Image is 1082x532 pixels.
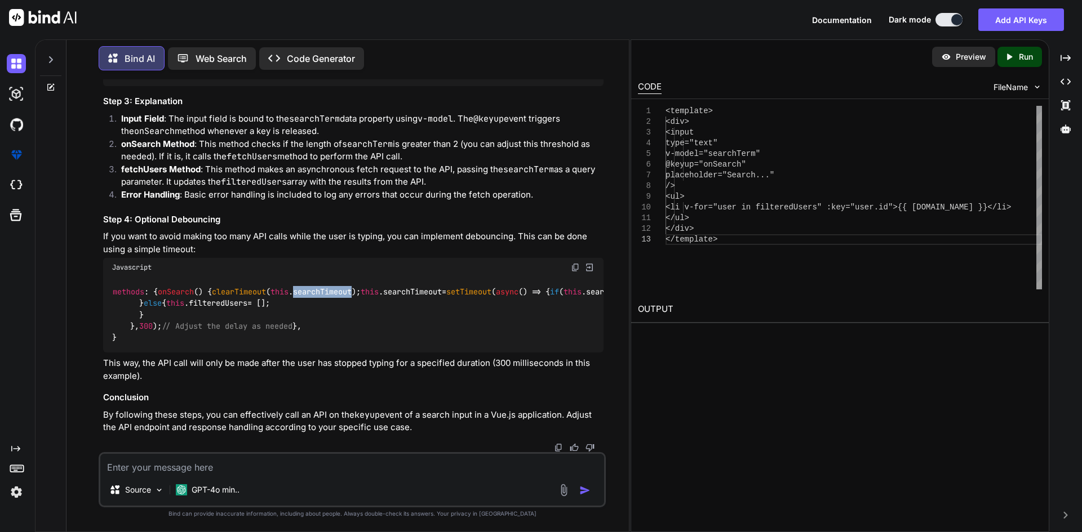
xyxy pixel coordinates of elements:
span: @keyup="onSearch" [666,160,746,169]
h3: Step 4: Optional Debouncing [103,213,604,226]
button: Add API Keys [978,8,1064,31]
div: 12 [638,223,651,234]
span: placeholder="Search..." [666,171,774,180]
h3: Step 3: Explanation [103,95,604,108]
p: Preview [956,51,986,62]
h3: Conclusion [103,391,604,404]
div: 10 [638,202,651,213]
p: Source [125,484,151,495]
span: type="text" [666,138,717,147]
p: : Basic error handling is included to log any errors that occur during the fetch operation. [121,189,604,202]
p: Web Search [196,52,247,65]
img: copy [554,443,563,452]
img: cloudideIcon [7,176,26,195]
span: else [144,298,162,308]
img: attachment [557,484,570,497]
span: methods [113,287,144,297]
strong: fetchUsers Method [121,164,201,175]
img: premium [7,145,26,164]
img: GPT-4o mini [176,484,187,495]
span: <ul> [666,192,685,201]
span: searchTimeout [383,287,442,297]
span: onSearch [158,287,194,297]
span: </div> [666,224,694,233]
span: this [166,298,184,308]
div: 1 [638,106,651,117]
code: searchTerm [503,164,554,175]
span: async [496,287,518,297]
img: chevron down [1032,82,1042,92]
img: Pick Models [154,485,164,495]
p: Bind AI [125,52,155,65]
p: If you want to avoid making too many API calls while the user is typing, you can implement deboun... [103,230,604,256]
img: like [570,443,579,452]
div: 7 [638,170,651,181]
strong: Input Field [121,113,164,124]
strong: Error Handling [121,189,180,200]
div: 11 [638,213,651,223]
p: : The input field is bound to the data property using . The event triggers the method whenever a ... [121,113,604,138]
img: darkAi-studio [7,84,26,104]
span: <input [666,128,694,137]
span: <template> [666,106,713,115]
button: Documentation [812,14,872,26]
div: 3 [638,127,651,138]
div: 4 [638,138,651,149]
div: 8 [638,181,651,191]
img: darkChat [7,54,26,73]
span: // Adjust the delay as needed [162,321,292,331]
span: /> [666,181,675,190]
code: keyup [354,409,380,421]
img: Bind AI [9,9,77,26]
span: </ul> [666,213,689,222]
div: 9 [638,191,651,202]
span: Javascript [112,263,152,272]
span: this [361,287,379,297]
span: filteredUsers [189,298,247,308]
div: 6 [638,159,651,170]
img: Open in Browser [584,262,595,272]
code: v-model [418,113,453,124]
span: searchTerm [586,287,631,297]
p: GPT-4o min.. [192,484,240,495]
span: clearTimeout [212,287,266,297]
p: Code Generator [287,52,355,65]
div: 5 [638,149,651,159]
p: : This method makes an asynchronous fetch request to the API, passing the as a query parameter. I... [121,163,604,189]
span: Dark mode [889,14,931,25]
span: if [550,287,559,297]
p: Bind can provide inaccurate information, including about people. Always double-check its answers.... [99,509,606,518]
span: FileName [994,82,1028,93]
p: : This method checks if the length of is greater than 2 (you can adjust this threshold as needed)... [121,138,604,163]
span: this [270,287,289,297]
code: onSearch [134,126,175,137]
img: icon [579,485,591,496]
div: CODE [638,81,662,94]
code: searchTerm [342,138,393,150]
img: copy [571,263,580,272]
span: <li v-for="user in filteredUsers" :key="user [666,203,874,212]
span: 300 [139,321,153,331]
img: dislike [586,443,595,452]
code: fetchUsers [227,151,277,162]
img: settings [7,482,26,502]
span: this [564,287,582,297]
strong: onSearch Method [121,138,194,149]
span: .id">{{ [DOMAIN_NAME] }}</li> [873,203,1011,212]
div: 13 [638,234,651,245]
span: searchTimeout [293,287,352,297]
h2: OUTPUT [631,296,1049,323]
code: filteredUsers [221,176,287,187]
p: By following these steps, you can effectively call an API on the event of a search input in a Vue... [103,409,604,434]
span: </template> [666,235,717,244]
span: Documentation [812,15,872,25]
div: 2 [638,117,651,127]
p: This way, the API call will only be made after the user has stopped typing for a specified durati... [103,357,604,382]
p: Run [1019,51,1033,62]
code: : { ( ) { ( . ); . = ( () => { ( . . > ) { . (); } { . = []; } }, ); }, } [112,286,793,343]
code: searchTerm [289,113,340,124]
span: setTimeout [446,287,491,297]
img: githubDark [7,115,26,134]
img: preview [941,52,951,62]
code: @keyup [473,113,504,124]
